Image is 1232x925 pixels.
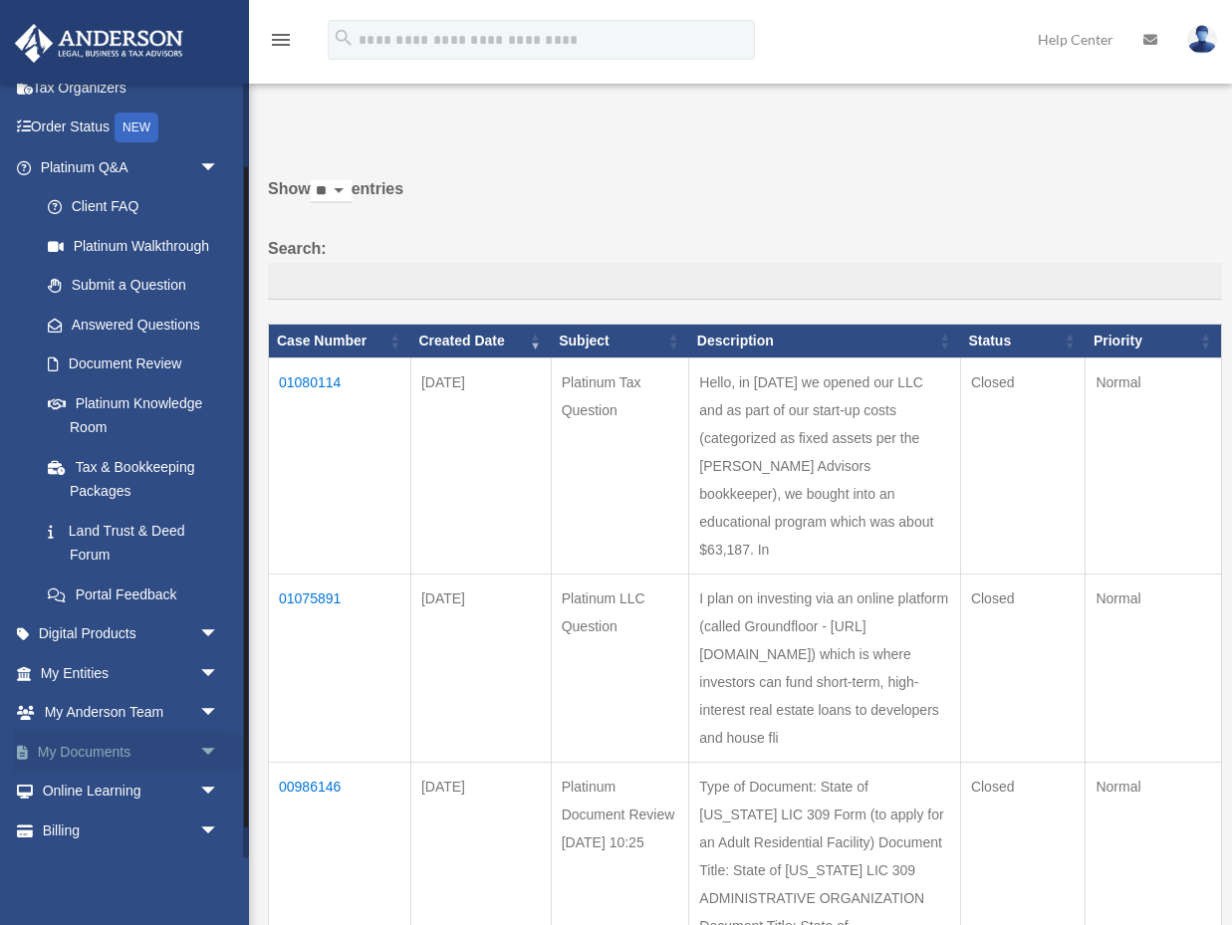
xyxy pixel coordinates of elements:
[28,226,239,266] a: Platinum Walkthrough
[551,325,689,358] th: Subject: activate to sort column ascending
[333,27,355,49] i: search
[410,358,551,575] td: [DATE]
[960,358,1086,575] td: Closed
[269,325,411,358] th: Case Number: activate to sort column ascending
[199,772,239,812] span: arrow_drop_down
[28,575,239,614] a: Portal Feedback
[14,810,249,850] a: Billingarrow_drop_down
[1187,25,1217,54] img: User Pic
[1086,575,1222,763] td: Normal
[28,447,239,511] a: Tax & Bookkeeping Packages
[268,235,1222,301] label: Search:
[199,614,239,655] span: arrow_drop_down
[14,850,249,890] a: Events Calendar
[14,732,249,772] a: My Documentsarrow_drop_down
[268,263,1222,301] input: Search:
[551,358,689,575] td: Platinum Tax Question
[689,358,961,575] td: Hello, in [DATE] we opened our LLC and as part of our start-up costs (categorized as fixed assets...
[269,28,293,52] i: menu
[14,108,249,148] a: Order StatusNEW
[199,810,239,851] span: arrow_drop_down
[28,305,229,345] a: Answered Questions
[28,383,239,447] a: Platinum Knowledge Room
[689,575,961,763] td: I plan on investing via an online platform (called Groundfloor - [URL][DOMAIN_NAME]) which is whe...
[311,180,352,203] select: Showentries
[410,575,551,763] td: [DATE]
[199,147,239,188] span: arrow_drop_down
[269,575,411,763] td: 01075891
[960,575,1086,763] td: Closed
[268,175,1222,223] label: Show entries
[199,693,239,734] span: arrow_drop_down
[269,35,293,52] a: menu
[9,24,189,63] img: Anderson Advisors Platinum Portal
[28,266,239,306] a: Submit a Question
[1086,325,1222,358] th: Priority: activate to sort column ascending
[28,187,239,227] a: Client FAQ
[115,113,158,142] div: NEW
[199,653,239,694] span: arrow_drop_down
[14,68,249,108] a: Tax Organizers
[14,693,249,733] a: My Anderson Teamarrow_drop_down
[14,147,239,187] a: Platinum Q&Aarrow_drop_down
[28,511,239,575] a: Land Trust & Deed Forum
[960,325,1086,358] th: Status: activate to sort column ascending
[689,325,961,358] th: Description: activate to sort column ascending
[28,345,239,384] a: Document Review
[410,325,551,358] th: Created Date: activate to sort column ascending
[1086,358,1222,575] td: Normal
[269,358,411,575] td: 01080114
[199,732,239,773] span: arrow_drop_down
[14,772,249,811] a: Online Learningarrow_drop_down
[551,575,689,763] td: Platinum LLC Question
[14,614,249,654] a: Digital Productsarrow_drop_down
[14,653,249,693] a: My Entitiesarrow_drop_down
